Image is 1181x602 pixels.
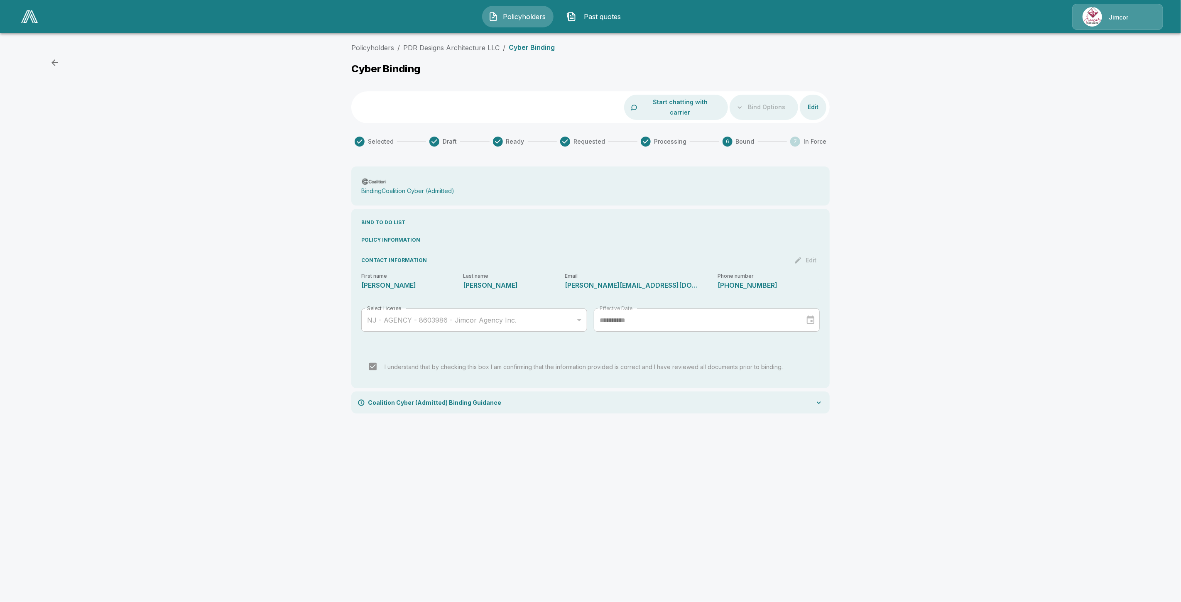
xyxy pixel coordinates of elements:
span: Policyholders [502,12,547,22]
button: Past quotes IconPast quotes [560,6,632,27]
img: Policyholders Icon [488,12,498,22]
div: NJ - AGENCY - 8603986 - Jimcor Agency Inc. [361,308,587,332]
button: Policyholders IconPolicyholders [482,6,554,27]
p: 732-703-3799 [718,282,820,289]
span: Bound [736,137,755,146]
p: Cyber Binding [351,63,421,75]
p: BIND TO DO LIST [361,219,820,226]
p: Binding Coalition Cyber (Admitted) [361,188,454,195]
span: Processing [654,137,686,146]
span: In Force [804,137,826,146]
span: Requested [573,137,605,146]
li: / [397,43,400,53]
label: Select License [367,305,401,312]
p: POLICY INFORMATION [361,236,820,244]
a: PDR Designs Architecture LLC [403,44,500,52]
nav: breadcrumb [351,43,555,53]
img: Carrier Logo [361,177,387,186]
p: CONTACT INFORMATION [361,257,427,264]
img: Agency Icon [1083,7,1102,27]
button: Edit [800,100,826,115]
a: Policyholders [351,44,394,52]
text: 7 [794,139,797,145]
span: Selected [368,137,394,146]
p: O'Connor [463,282,565,289]
p: Coalition Cyber (Admitted) Binding Guidance [368,398,501,407]
p: Phone number [718,274,820,279]
p: Jimcor [1109,13,1128,22]
li: / [503,43,505,53]
p: First name [361,274,463,279]
span: Ready [506,137,524,146]
a: Agency IconJimcor [1072,4,1163,30]
label: Effective Date [600,305,632,312]
p: Cyber Binding [509,44,555,51]
img: Past quotes Icon [566,12,576,22]
img: AA Logo [21,10,38,23]
span: I understand that by checking this box I am confirming that the information provided is correct a... [385,363,783,370]
p: Last name [463,274,565,279]
p: Jennifer [361,282,463,289]
button: Start chatting with carrier [639,95,721,120]
span: Draft [443,137,457,146]
p: Email [565,274,718,279]
text: 6 [726,139,729,145]
p: jennifer@pdrdesigns.com [565,282,703,289]
span: Past quotes [580,12,625,22]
